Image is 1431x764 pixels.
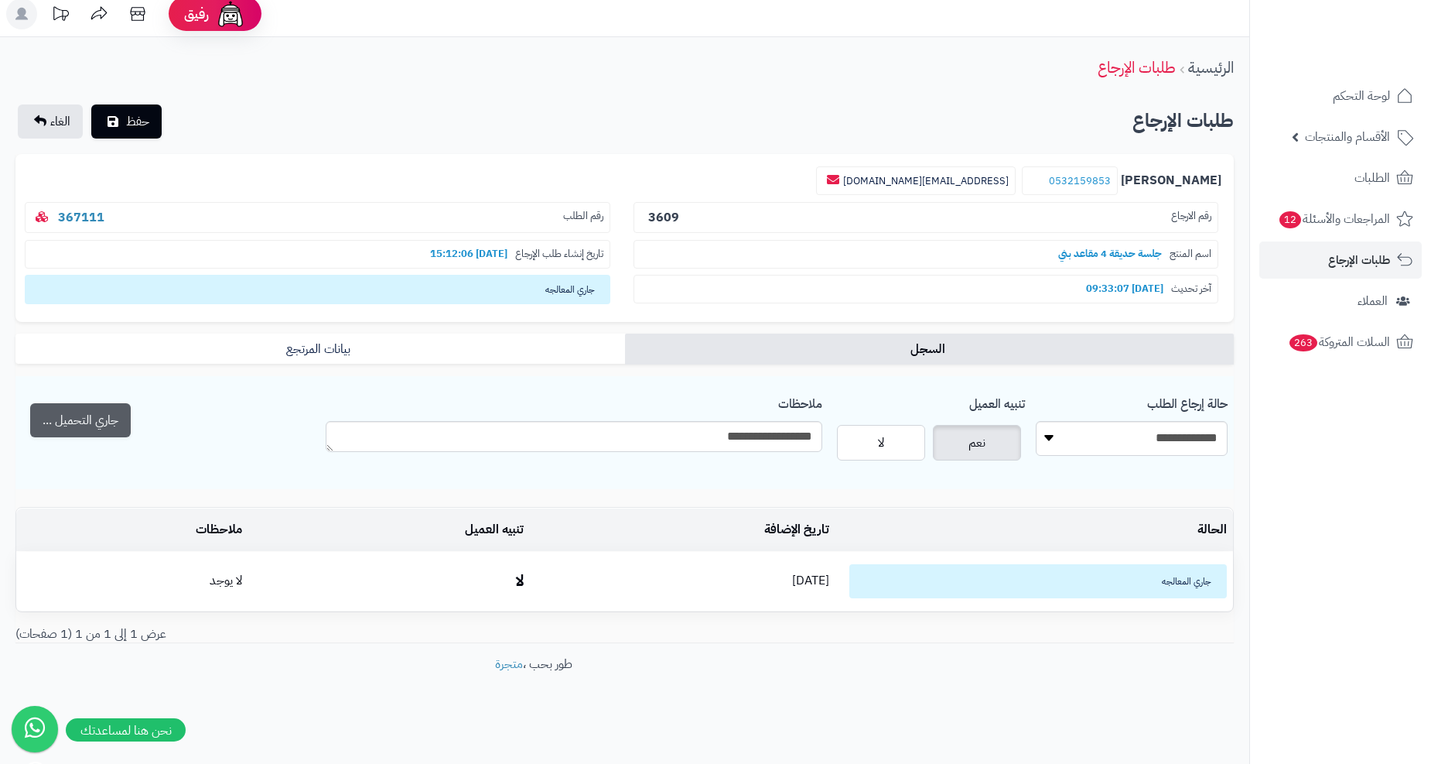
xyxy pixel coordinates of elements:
b: لا [516,569,524,592]
span: العملاء [1358,290,1388,312]
a: 367111 [58,208,104,227]
a: طلبات الإرجاع [1098,56,1176,79]
div: عرض 1 إلى 1 من 1 (1 صفحات) [4,625,625,643]
td: تاريخ الإضافة [530,509,835,551]
b: جلسة حديقة 4 مقاعد بني [1050,246,1170,261]
span: طلبات الإرجاع [1328,249,1390,271]
td: ملاحظات [16,509,248,551]
b: [PERSON_NAME] [1121,172,1221,190]
a: السجل [625,334,1235,365]
span: رقم الارجاع [1171,209,1211,227]
span: جاري المعالجه [25,275,610,304]
span: حفظ [126,112,149,131]
a: متجرة [495,655,523,673]
td: الحالة [835,509,1233,551]
a: بيانات المرتجع [15,334,625,365]
span: لوحة التحكم [1333,85,1390,107]
b: [DATE] 15:12:06 [422,246,515,261]
span: 12 [1279,211,1301,228]
span: رقم الطلب [563,209,603,227]
span: 263 [1289,334,1317,351]
button: حفظ [91,104,162,139]
a: المراجعات والأسئلة12 [1259,200,1422,238]
a: 0532159853 [1049,173,1111,188]
span: رفيق [184,5,209,23]
b: [DATE] 09:33:07 [1078,281,1171,296]
td: لا يوجد [16,552,248,611]
a: طلبات الإرجاع [1259,242,1422,279]
button: جاري التحميل ... [30,403,131,437]
span: اسم المنتج [1170,247,1211,262]
span: آخر تحديث [1171,282,1211,296]
label: ملاحظات [778,389,822,413]
span: الطلبات [1354,167,1390,189]
span: لا [878,433,884,452]
td: [DATE] [530,552,835,611]
span: السلات المتروكة [1288,331,1390,353]
span: جاري المعالجه [849,564,1227,598]
td: تنبيه العميل [248,509,530,551]
a: [EMAIL_ADDRESS][DOMAIN_NAME] [843,173,1009,188]
a: السلات المتروكة263 [1259,324,1422,361]
a: العملاء [1259,283,1422,320]
a: الغاء [18,104,83,139]
span: تاريخ إنشاء طلب الإرجاع [515,247,603,262]
span: نعم [968,433,985,452]
a: الطلبات [1259,159,1422,197]
label: تنبيه العميل [969,389,1025,413]
span: الأقسام والمنتجات [1305,126,1390,148]
a: الرئيسية [1188,56,1234,79]
span: الغاء [50,112,70,131]
label: حالة إرجاع الطلب [1147,389,1228,413]
span: المراجعات والأسئلة [1278,208,1390,230]
b: 3609 [648,208,679,227]
a: لوحة التحكم [1259,77,1422,115]
h2: طلبات الإرجاع [1132,105,1234,137]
